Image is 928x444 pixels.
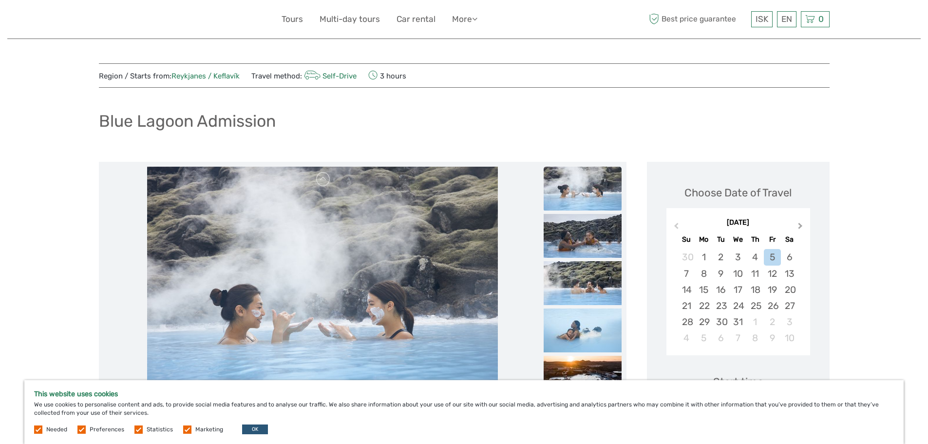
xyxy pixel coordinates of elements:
div: Choose Friday, December 19th, 2025 [764,282,781,298]
img: 2adeb98bcb0a40b2ab98e71494bc4d06_slider_thumbnail.jpg [544,167,622,211]
h1: Blue Lagoon Admission [99,111,276,131]
div: Choose Thursday, January 8th, 2026 [747,330,764,346]
div: Th [747,233,764,246]
img: 074d1b25433144c697119fb130ce2944_slider_thumbnail.jpg [544,309,622,352]
div: Choose Saturday, December 13th, 2025 [781,266,798,282]
span: Travel method: [251,69,357,82]
div: Choose Sunday, December 14th, 2025 [678,282,695,298]
div: Start time [713,374,763,389]
div: Choose Wednesday, January 7th, 2026 [729,330,746,346]
div: Sa [781,233,798,246]
div: Choose Tuesday, December 30th, 2025 [712,314,729,330]
div: Choose Wednesday, December 24th, 2025 [729,298,746,314]
div: Choose Saturday, January 3rd, 2026 [781,314,798,330]
div: Choose Monday, December 15th, 2025 [695,282,712,298]
a: Tours [282,12,303,26]
div: Su [678,233,695,246]
div: Choose Monday, December 1st, 2025 [695,249,712,265]
img: 480a193e8ba84a95a42242670c5714f0_slider_thumbnail.jpg [544,214,622,258]
a: Car rental [397,12,436,26]
div: Choose Thursday, December 4th, 2025 [747,249,764,265]
span: Region / Starts from: [99,71,240,81]
div: Choose Thursday, December 25th, 2025 [747,298,764,314]
div: Choose Saturday, December 6th, 2025 [781,249,798,265]
div: Choose Saturday, December 27th, 2025 [781,298,798,314]
a: More [452,12,477,26]
div: Choose Tuesday, December 2nd, 2025 [712,249,729,265]
div: Choose Wednesday, December 3rd, 2025 [729,249,746,265]
div: Mo [695,233,712,246]
div: Choose Friday, December 12th, 2025 [764,266,781,282]
img: 2adeb98bcb0a40b2ab98e71494bc4d06_main_slider.jpg [147,167,498,401]
img: 632-1a1f61c2-ab70-46c5-a88f-57c82c74ba0d_logo_small.jpg [99,7,149,31]
span: 3 hours [368,69,406,82]
img: 811391cfcce346129166c4f5c33747f0_slider_thumbnail.jpg [544,261,622,305]
div: Choose Thursday, December 18th, 2025 [747,282,764,298]
div: Choose Thursday, January 1st, 2026 [747,314,764,330]
div: month 2025-12 [669,249,807,346]
img: d9bf8667d031459cbd5a0f097f6a92b7_slider_thumbnail.jpg [544,356,622,400]
span: Best price guarantee [647,11,749,27]
label: Preferences [90,425,124,434]
div: Choose Wednesday, December 31st, 2025 [729,314,746,330]
span: ISK [756,14,768,24]
div: We use cookies to personalise content and ads, to provide social media features and to analyse ou... [24,380,904,444]
div: Fr [764,233,781,246]
div: Choose Sunday, December 28th, 2025 [678,314,695,330]
div: Choose Saturday, December 20th, 2025 [781,282,798,298]
div: Choose Saturday, January 10th, 2026 [781,330,798,346]
div: Choose Wednesday, December 10th, 2025 [729,266,746,282]
a: Self-Drive [302,72,357,80]
h5: This website uses cookies [34,390,894,398]
div: Choose Sunday, January 4th, 2026 [678,330,695,346]
div: Choose Sunday, December 7th, 2025 [678,266,695,282]
label: Statistics [147,425,173,434]
div: [DATE] [666,218,810,228]
button: OK [242,425,268,434]
span: 0 [817,14,825,24]
a: Multi-day tours [320,12,380,26]
button: Next Month [794,220,809,236]
div: Choose Tuesday, December 23rd, 2025 [712,298,729,314]
div: Tu [712,233,729,246]
div: Choose Monday, December 22nd, 2025 [695,298,712,314]
label: Marketing [195,425,223,434]
div: Choose Friday, January 2nd, 2026 [764,314,781,330]
a: Reykjanes / Keflavík [171,72,240,80]
button: Previous Month [667,220,683,236]
div: Choose Date of Travel [684,185,792,200]
div: Choose Friday, December 26th, 2025 [764,298,781,314]
div: Choose Friday, January 9th, 2026 [764,330,781,346]
div: Choose Monday, December 8th, 2025 [695,266,712,282]
div: Choose Wednesday, December 17th, 2025 [729,282,746,298]
div: Choose Monday, December 29th, 2025 [695,314,712,330]
div: Choose Tuesday, January 6th, 2026 [712,330,729,346]
div: Choose Sunday, November 30th, 2025 [678,249,695,265]
div: We [729,233,746,246]
p: We're away right now. Please check back later! [14,17,110,25]
div: Choose Tuesday, December 9th, 2025 [712,266,729,282]
div: Choose Friday, December 5th, 2025 [764,249,781,265]
div: Choose Tuesday, December 16th, 2025 [712,282,729,298]
div: EN [777,11,796,27]
button: Open LiveChat chat widget [112,15,124,27]
div: Choose Sunday, December 21st, 2025 [678,298,695,314]
label: Needed [46,425,67,434]
div: Choose Thursday, December 11th, 2025 [747,266,764,282]
div: Choose Monday, January 5th, 2026 [695,330,712,346]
